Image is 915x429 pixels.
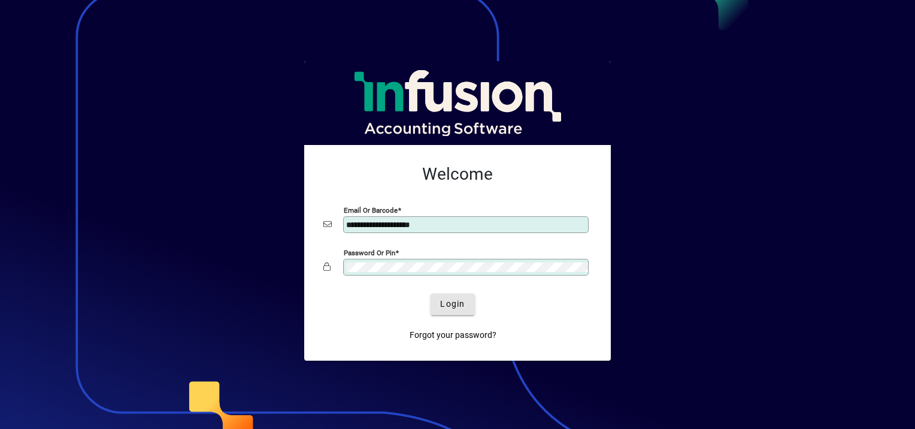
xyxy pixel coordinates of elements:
span: Forgot your password? [410,329,496,342]
mat-label: Email or Barcode [344,206,398,214]
a: Forgot your password? [405,325,501,346]
button: Login [431,294,474,315]
span: Login [440,298,465,310]
h2: Welcome [323,164,592,185]
mat-label: Password or Pin [344,248,395,256]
